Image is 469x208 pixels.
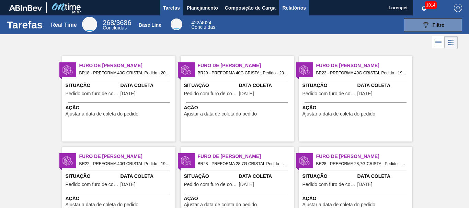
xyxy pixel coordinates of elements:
span: Situação [302,82,356,89]
span: Ajustar a data de coleta do pedido [66,111,139,117]
div: Visão em Cards [445,36,458,49]
div: Visão em Lista [432,36,445,49]
span: 19/08/2025 [357,182,373,187]
span: / 3686 [103,19,131,26]
span: 268 [103,19,114,26]
button: Filtro [404,18,462,32]
span: / 4024 [191,20,211,25]
span: Pedido com furo de coleta [66,182,119,187]
span: Pedido com furo de coleta [184,182,237,187]
div: Real Time [82,17,97,32]
span: Pedido com furo de coleta [66,91,119,96]
span: Data Coleta [239,82,292,89]
span: BR18 - PREFORMA 40G CRISTAL Pedido - 2007621 [79,69,170,77]
img: status [181,65,191,75]
span: BR22 - PREFORMA 40G CRISTAL Pedido - 1980679 [316,69,407,77]
img: Logout [454,4,462,12]
span: Ajustar a data de coleta do pedido [184,202,257,207]
span: Situação [66,82,119,89]
span: Tarefas [163,4,180,12]
span: Data Coleta [121,82,174,89]
img: status [62,65,73,75]
span: Data Coleta [239,173,292,180]
span: Furo de Coleta [79,153,175,160]
span: Concluídas [191,24,215,30]
span: 1014 [425,1,437,9]
span: Filtro [433,22,445,28]
img: status [299,156,310,166]
span: Situação [184,82,237,89]
span: Ação [184,195,292,202]
span: BR22 - PREFORMA 40G CRISTAL Pedido - 1980459 [79,160,170,168]
span: Composição de Carga [225,4,276,12]
div: Base Line [171,19,182,30]
img: status [62,156,73,166]
div: Real Time [103,20,131,30]
span: Situação [302,173,356,180]
span: Ação [66,104,174,111]
span: Ajustar a data de coleta do pedido [66,202,139,207]
img: TNhmsLtSVTkK8tSr43FrP2fwEKptu5GPRR3wAAAABJRU5ErkJggg== [9,5,42,11]
span: Furo de Coleta [198,153,294,160]
span: Pedido com furo de coleta [302,182,356,187]
span: Relatórios [283,4,306,12]
span: Planejamento [187,4,218,12]
span: Data Coleta [121,173,174,180]
span: 20/08/2025 [121,182,136,187]
img: status [181,156,191,166]
h1: Tarefas [7,21,43,29]
span: Pedido com furo de coleta [184,91,237,96]
span: 19/08/2025 [121,91,136,96]
span: 18/08/2025 [239,91,254,96]
span: Data Coleta [357,173,411,180]
span: Situação [66,173,119,180]
img: status [299,65,310,75]
span: Ajustar a data de coleta do pedido [184,111,257,117]
div: Base Line [191,21,215,29]
span: Furo de Coleta [316,62,412,69]
span: Furo de Coleta [79,62,175,69]
span: Furo de Coleta [198,62,294,69]
span: 422 [191,20,199,25]
span: Concluídas [103,25,127,30]
div: Real Time [51,22,77,28]
span: Situação [184,173,237,180]
span: Ajustar a data de coleta do pedido [302,202,376,207]
span: 19/08/2025 [357,91,373,96]
span: Ação [66,195,174,202]
span: Furo de Coleta [316,153,412,160]
span: Data Coleta [357,82,411,89]
span: BR20 - PREFORMA 40G CRISTAL Pedido - 2006681 [198,69,288,77]
span: Ação [302,195,411,202]
span: 19/08/2025 [239,182,254,187]
button: Notificações [413,3,435,13]
span: Ação [302,104,411,111]
span: BR28 - PREFORMA 28,7G CRISTAL Pedido - 2006649 [198,160,288,168]
span: Pedido com furo de coleta [302,91,356,96]
span: Ajustar a data de coleta do pedido [302,111,376,117]
span: Ação [184,104,292,111]
div: Base Line [139,22,161,28]
span: BR28 - PREFORMA 28,7G CRISTAL Pedido - 2003084 [316,160,407,168]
